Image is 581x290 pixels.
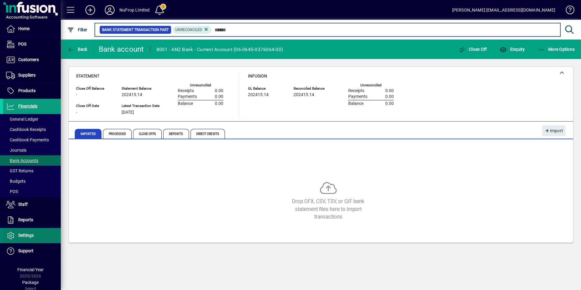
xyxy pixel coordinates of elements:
[103,129,132,139] span: Processed
[76,92,77,97] span: -
[348,88,364,93] span: Receipts
[3,52,61,67] a: Customers
[191,129,225,139] span: Direct Credits
[122,110,134,115] span: [DATE]
[3,68,61,83] a: Suppliers
[175,28,202,32] span: Unreconciled
[75,129,101,139] span: Imported
[457,44,489,55] button: Close Off
[6,158,38,163] span: Bank Accounts
[122,104,160,108] span: Latest Transaction Date
[459,47,487,52] span: Close Off
[76,87,112,91] span: Close Off Balance
[22,280,39,285] span: Package
[66,24,89,35] button: Filter
[122,87,160,91] span: Statement Balance
[122,92,142,97] span: 202415.14
[348,94,367,99] span: Payments
[248,87,284,91] span: GL Balance
[3,37,61,52] a: POS
[561,1,573,21] a: Knowledge Base
[215,88,223,93] span: 0.00
[3,176,61,186] a: Budgets
[156,45,283,54] div: 8001 - ANZ Bank - Current Account (06-0645-0376064-00)
[18,248,33,253] span: Support
[6,137,49,142] span: Cashbook Payments
[17,267,44,272] span: Financial Year
[76,110,77,115] span: -
[190,83,211,87] label: Unreconciled
[452,5,555,15] div: [PERSON_NAME] [EMAIL_ADDRESS][DOMAIN_NAME]
[3,21,61,36] a: Home
[6,168,33,173] span: GST Returns
[360,83,382,87] label: Unreconciled
[3,186,61,197] a: POS
[173,26,211,34] mat-chip: Reconciliation Status: Unreconciled
[18,73,36,78] span: Suppliers
[385,101,394,106] span: 0.00
[3,145,61,155] a: Journals
[66,44,89,55] button: Back
[67,47,88,52] span: Back
[61,44,94,55] app-page-header-button: Back
[248,92,269,97] span: 202415.14
[119,5,150,15] div: NuProp Limited
[3,197,61,212] a: Staff
[133,129,162,139] span: Close Offs
[3,166,61,176] a: GST Returns
[215,94,223,99] span: 0.00
[348,101,363,106] span: Balance
[18,26,29,31] span: Home
[538,47,575,52] span: More Options
[294,92,314,97] span: 202415.14
[18,88,36,93] span: Products
[6,117,38,122] span: General Ledger
[67,27,88,32] span: Filter
[545,126,563,136] span: Import
[178,94,197,99] span: Payments
[18,202,28,207] span: Staff
[6,179,26,184] span: Budgets
[3,243,61,259] a: Support
[76,104,112,108] span: Close Off Date
[178,101,193,106] span: Balance
[18,233,34,238] span: Settings
[542,125,566,136] button: Import
[81,5,100,16] button: Add
[3,155,61,166] a: Bank Accounts
[6,148,26,153] span: Journals
[3,228,61,243] a: Settings
[18,104,37,109] span: Financials
[536,44,576,55] button: More Options
[294,87,330,91] span: Reconciled Balance
[99,44,144,54] div: Bank account
[3,114,61,124] a: General Ledger
[18,57,39,62] span: Customers
[3,212,61,228] a: Reports
[215,101,223,106] span: 0.00
[500,47,525,52] span: Enquiry
[498,44,526,55] button: Enquiry
[100,5,119,16] button: Profile
[6,189,18,194] span: POS
[18,42,26,47] span: POS
[178,88,194,93] span: Receipts
[3,83,61,98] a: Products
[6,127,46,132] span: Cashbook Receipts
[102,27,169,33] span: Bank Statement Transaction Part
[385,94,394,99] span: 0.00
[385,88,394,93] span: 0.00
[163,129,189,139] span: Deposits
[3,124,61,135] a: Cashbook Receipts
[3,135,61,145] a: Cashbook Payments
[18,217,33,222] span: Reports
[283,198,374,221] div: Drop OFX, CSV, TSV, or QIF bank statement files here to import transactions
